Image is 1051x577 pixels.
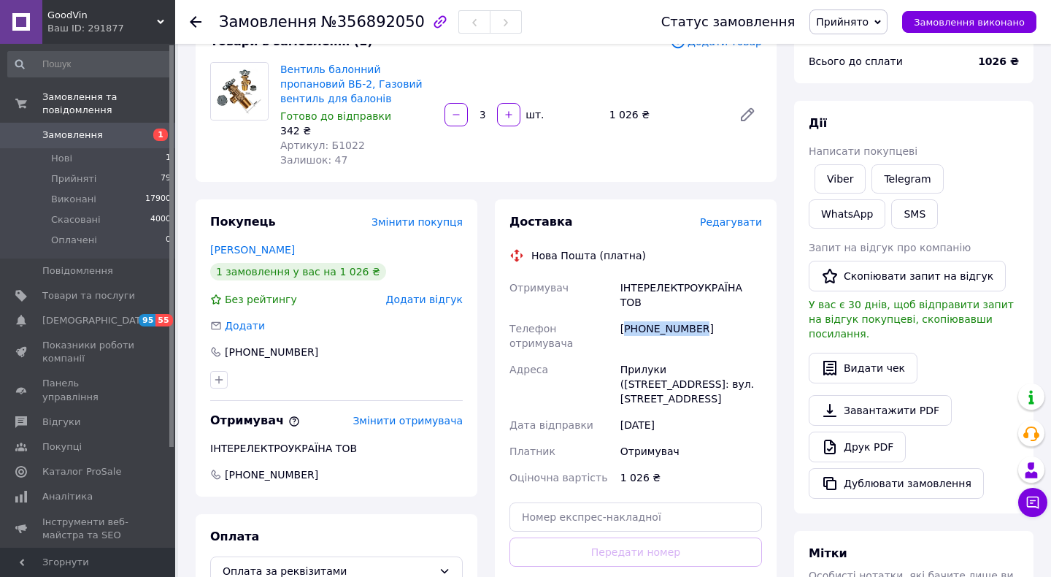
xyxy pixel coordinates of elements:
span: [DEMOGRAPHIC_DATA] [42,314,150,327]
span: Отримувач [210,413,300,427]
span: Змінити отримувача [353,415,463,427]
div: Прилуки ([STREET_ADDRESS]: вул. [STREET_ADDRESS] [617,356,765,412]
div: Статус замовлення [661,15,796,29]
div: 1 026 ₴ [604,104,727,125]
span: Залишок: 47 [280,154,347,166]
span: 4000 [150,213,171,226]
div: шт. [522,107,545,122]
span: Скасовані [51,213,101,226]
b: 1026 ₴ [978,56,1019,67]
img: Вентиль балонний пропановий ВБ-2, Газовий вентиль для балонів [211,63,268,120]
span: Редагувати [700,216,762,228]
span: 79 [161,172,171,186]
span: Всього до сплати [809,56,903,67]
a: Завантажити PDF [809,395,952,426]
span: №356892050 [321,13,425,31]
span: Без рейтингу [225,294,297,305]
span: Додати відгук [386,294,463,305]
span: Написати покупцеві [809,145,917,157]
span: Телефон отримувача [509,323,573,349]
span: 0 [166,234,171,247]
span: Прийнято [816,16,869,28]
span: Дата відправки [509,419,593,431]
button: Скопіювати запит на відгук [809,261,1006,291]
span: Аналітика [42,490,93,503]
span: Запит на відгук про компанію [809,242,971,253]
div: ІНТЕРЕЛЕКТРОУКРАЇНА ТОВ [210,441,463,456]
span: 17900 [145,193,171,206]
div: Ваш ID: 291877 [47,22,175,35]
span: [PHONE_NUMBER] [223,467,320,482]
a: [PERSON_NAME] [210,244,295,256]
span: Виконані [51,193,96,206]
span: Оціночна вартість [509,472,607,484]
span: Відгуки [42,416,80,429]
span: Платник [509,446,555,457]
span: У вас є 30 днів, щоб відправити запит на відгук покупцеві, скопіювавши посилання. [809,299,1014,340]
span: Замовлення та повідомлення [42,91,175,117]
a: Вентиль балонний пропановий ВБ-2, Газовий вентиль для балонів [280,64,423,104]
div: ІНТЕРЕЛЕКТРОУКРАЇНА ТОВ [617,275,765,316]
span: Замовлення виконано [914,17,1025,28]
span: Мітки [809,546,847,560]
span: Повідомлення [42,264,113,278]
span: Показники роботи компанії [42,339,135,365]
span: Адреса [509,364,548,375]
span: Замовлення [219,13,317,31]
span: Нові [51,152,72,165]
input: Номер експрес-накладної [509,503,762,532]
span: Артикул: Б1022 [280,140,365,151]
div: Нова Пошта (платна) [528,248,650,263]
a: Telegram [871,164,943,194]
span: Готово до відправки [280,110,391,122]
div: Повернутися назад [190,15,201,29]
div: 1 замовлення у вас на 1 026 ₴ [210,263,386,280]
span: Змінити покупця [371,216,463,228]
div: [PHONE_NUMBER] [223,345,320,359]
span: Додати [225,320,265,332]
span: Покупець [210,215,276,229]
span: Прийняті [51,172,96,186]
span: 1 [153,129,168,141]
div: Отримувач [617,438,765,465]
span: Панель управління [42,377,135,403]
input: Пошук [7,51,172,77]
span: Замовлення [42,129,103,142]
a: Редагувати [733,100,762,129]
a: Viber [815,164,866,194]
span: Покупці [42,440,82,454]
a: WhatsApp [809,199,885,229]
span: Каталог ProSale [42,465,121,478]
div: [DATE] [617,412,765,438]
span: 95 [139,314,155,326]
span: GoodVin [47,9,157,22]
span: Отримувач [509,282,569,294]
span: 55 [155,314,172,326]
span: Товари та послуги [42,289,135,302]
button: Чат з покупцем [1018,488,1047,517]
button: Дублювати замовлення [809,468,984,499]
span: Інструменти веб-майстра та SEO [42,516,135,542]
div: 342 ₴ [280,123,433,138]
div: 1 026 ₴ [617,465,765,491]
button: Замовлення виконано [902,11,1036,33]
button: Видати чек [809,353,917,383]
a: Друк PDF [809,432,906,462]
span: Оплачені [51,234,97,247]
span: Оплата [210,530,259,543]
span: Доставка [509,215,573,229]
button: SMS [891,199,938,229]
span: 1 [166,152,171,165]
div: [PHONE_NUMBER] [617,316,765,356]
span: Дії [809,116,827,130]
